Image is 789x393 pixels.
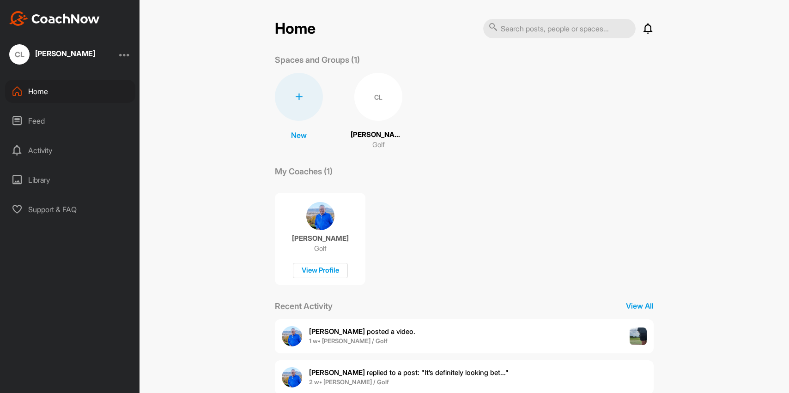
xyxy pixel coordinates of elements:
[306,202,334,230] img: coach avatar
[9,44,30,65] div: CL
[630,327,647,345] img: post image
[275,20,316,38] h2: Home
[5,198,135,221] div: Support & FAQ
[314,244,327,253] p: Golf
[309,378,389,386] b: 2 w • [PERSON_NAME] / Golf
[372,140,385,150] p: Golf
[9,11,100,26] img: CoachNow
[5,139,135,162] div: Activity
[351,73,406,150] a: CL[PERSON_NAME]Golf
[309,337,388,345] b: 1 w • [PERSON_NAME] / Golf
[282,367,302,387] img: user avatar
[309,327,365,336] b: [PERSON_NAME]
[351,130,406,140] p: [PERSON_NAME]
[5,168,135,191] div: Library
[292,234,349,243] p: [PERSON_NAME]
[354,73,402,121] div: CL
[275,54,360,66] p: Spaces and Groups (1)
[275,300,333,312] p: Recent Activity
[5,80,135,103] div: Home
[309,368,509,377] span: replied to a post : "It’s definitely looking bet..."
[309,327,415,336] span: posted a video .
[626,300,654,311] p: View All
[282,326,302,346] img: user avatar
[293,263,348,278] div: View Profile
[5,109,135,132] div: Feed
[291,130,307,141] p: New
[309,368,365,377] b: [PERSON_NAME]
[275,165,333,178] p: My Coaches (1)
[35,50,95,57] div: [PERSON_NAME]
[483,19,636,38] input: Search posts, people or spaces...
